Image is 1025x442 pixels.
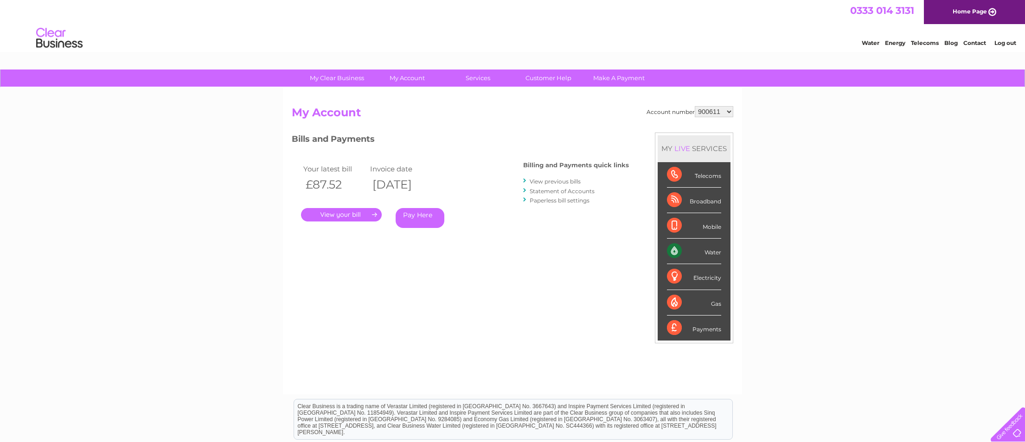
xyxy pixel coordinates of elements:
div: Broadband [667,188,721,213]
div: Account number [647,106,733,117]
a: Energy [885,39,905,46]
a: Water [862,39,879,46]
a: Make A Payment [581,69,657,87]
td: Your latest bill [301,163,368,175]
div: Payments [667,316,721,341]
th: [DATE] [368,175,435,194]
h2: My Account [292,106,733,124]
a: Pay Here [396,208,444,228]
a: Log out [994,39,1016,46]
a: Contact [963,39,986,46]
a: Customer Help [510,69,587,87]
a: 0333 014 3131 [850,5,914,16]
div: Gas [667,290,721,316]
h4: Billing and Payments quick links [523,162,629,169]
img: logo.png [36,24,83,52]
h3: Bills and Payments [292,133,629,149]
div: MY SERVICES [658,135,730,162]
td: Invoice date [368,163,435,175]
th: £87.52 [301,175,368,194]
a: Telecoms [911,39,939,46]
a: Blog [944,39,958,46]
div: Clear Business is a trading name of Verastar Limited (registered in [GEOGRAPHIC_DATA] No. 3667643... [294,5,732,45]
a: My Clear Business [299,69,375,87]
a: Paperless bill settings [530,197,589,204]
a: My Account [369,69,446,87]
a: Services [440,69,516,87]
div: LIVE [673,144,692,153]
div: Water [667,239,721,264]
div: Mobile [667,213,721,239]
a: View previous bills [530,178,581,185]
div: Telecoms [667,162,721,188]
a: . [301,208,382,221]
div: Electricity [667,264,721,290]
a: Statement of Accounts [530,188,595,195]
